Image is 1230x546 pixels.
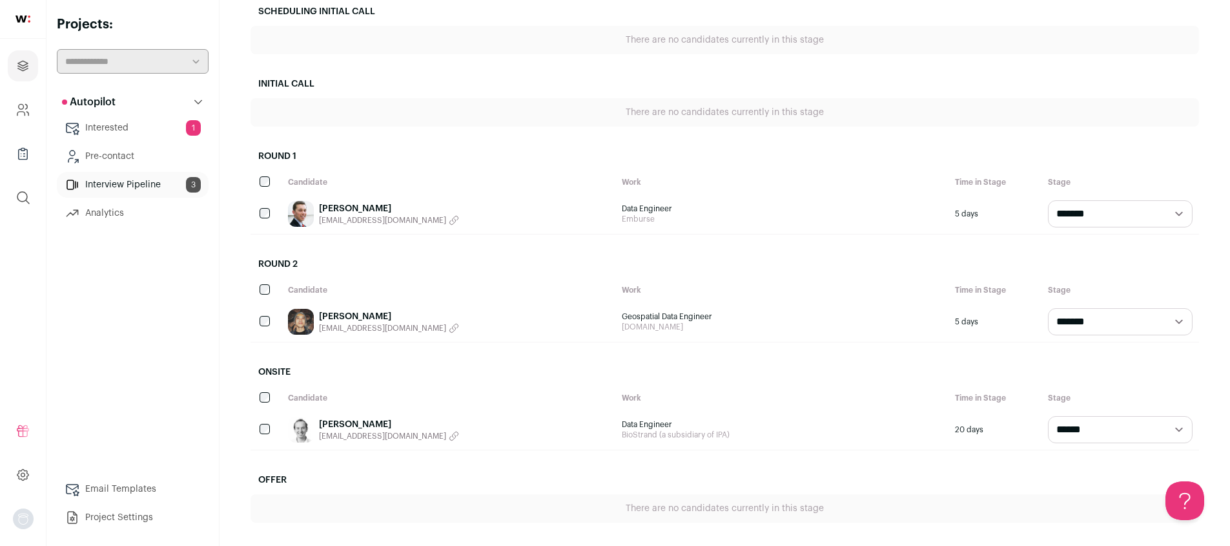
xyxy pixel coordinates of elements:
div: Stage [1041,386,1199,410]
a: Interview Pipeline3 [57,172,209,198]
div: Time in Stage [948,171,1041,194]
span: [EMAIL_ADDRESS][DOMAIN_NAME] [319,323,446,333]
a: Interested1 [57,115,209,141]
img: 2ad1e4f078ec39efbad5f5c8aad166084ed6498577fa646729ea8f547dc5a3bc.jpg [288,309,314,335]
div: 5 days [948,194,1041,234]
a: [PERSON_NAME] [319,202,459,215]
div: Candidate [282,386,615,410]
span: [EMAIL_ADDRESS][DOMAIN_NAME] [319,431,446,441]
iframe: Help Scout Beacon - Open [1165,481,1204,520]
h2: Round 2 [251,250,1199,278]
div: Time in Stage [948,278,1041,302]
div: Stage [1041,278,1199,302]
img: c55524008a48dab13bed43684c038a839f3ae93f3647f8fa78565b61a90609aa [288,417,314,443]
button: Autopilot [57,89,209,115]
h2: Round 1 [251,142,1199,171]
a: [PERSON_NAME] [319,310,459,323]
button: Open dropdown [13,509,34,529]
div: Work [615,386,949,410]
div: Work [615,278,949,302]
div: 20 days [948,410,1041,450]
span: [DOMAIN_NAME] [622,322,943,332]
img: wellfound-shorthand-0d5821cbd27db2630d0214b213865d53afaa358527fdda9d0ea32b1df1b89c2c.svg [15,16,30,23]
span: Data Engineer [622,204,943,214]
div: There are no candidates currently in this stage [251,26,1199,54]
a: [PERSON_NAME] [319,418,459,431]
a: Email Templates [57,476,209,502]
div: There are no candidates currently in this stage [251,494,1199,523]
div: 5 days [948,302,1041,342]
div: Work [615,171,949,194]
a: Pre-contact [57,143,209,169]
span: 3 [186,177,201,193]
img: 54369ea3bec04e9c056eefe4edb593ea465e4f35392ac0881837519d7a4c712f [288,201,314,227]
h2: Onsite [251,358,1199,386]
a: Projects [8,50,38,81]
div: Candidate [282,171,615,194]
span: Data Engineer [622,419,943,430]
img: nopic.png [13,509,34,529]
a: Company and ATS Settings [8,94,38,125]
h2: Projects: [57,16,209,34]
div: Stage [1041,171,1199,194]
h2: Initial Call [251,70,1199,98]
h2: Offer [251,466,1199,494]
span: [EMAIL_ADDRESS][DOMAIN_NAME] [319,215,446,226]
div: There are no candidates currently in this stage [251,98,1199,127]
span: 1 [186,120,201,136]
a: Project Settings [57,505,209,530]
a: Analytics [57,200,209,226]
a: Company Lists [8,138,38,169]
button: [EMAIL_ADDRESS][DOMAIN_NAME] [319,323,459,333]
div: Time in Stage [948,386,1041,410]
span: Geospatial Data Engineer [622,311,943,322]
span: Emburse [622,214,943,224]
button: [EMAIL_ADDRESS][DOMAIN_NAME] [319,215,459,226]
span: BioStrand (a subsidiary of IPA) [622,430,943,440]
div: Candidate [282,278,615,302]
button: [EMAIL_ADDRESS][DOMAIN_NAME] [319,431,459,441]
p: Autopilot [62,94,116,110]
